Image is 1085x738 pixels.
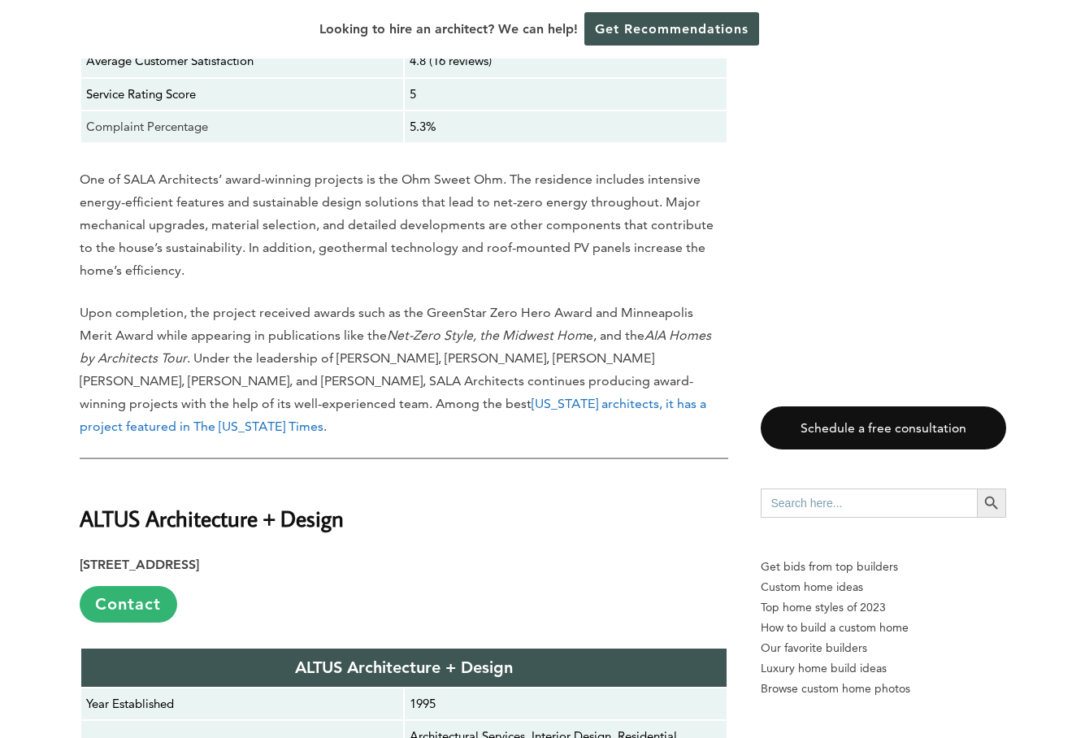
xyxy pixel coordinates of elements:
[80,586,177,623] a: Contact
[761,597,1006,618] a: Top home styles of 2023
[761,679,1006,699] a: Browse custom home photos
[80,504,344,532] strong: ALTUS Architecture + Design
[410,84,722,105] p: 5
[761,406,1006,449] a: Schedule a free consultation
[761,557,1006,577] p: Get bids from top builders
[80,328,711,366] em: AIA Homes by Architects Tour
[86,84,398,105] p: Service Rating Score
[761,577,1006,597] a: Custom home ideas
[410,50,722,72] p: 4.8 (16 reviews)
[761,488,977,518] input: Search here...
[86,50,398,72] p: Average Customer Satisfaction
[410,693,722,714] p: 1995
[983,494,1000,512] svg: Search
[295,658,513,677] strong: ALTUS Architecture + Design
[761,618,1006,638] a: How to build a custom home
[410,116,722,137] p: 5.3%
[86,693,398,714] p: Year Established
[80,557,199,572] strong: [STREET_ADDRESS]
[387,328,586,343] em: Net-Zero Style, the Midwest Hom
[80,302,728,438] p: Upon completion, the project received awards such as the GreenStar Zero Hero Award and Minneapoli...
[761,638,1006,658] a: Our favorite builders
[761,658,1006,679] a: Luxury home build ideas
[584,12,759,46] a: Get Recommendations
[80,168,728,282] p: One of SALA Architects’ award-winning projects is the Ohm Sweet Ohm. The residence includes inten...
[86,116,398,137] p: Complaint Percentage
